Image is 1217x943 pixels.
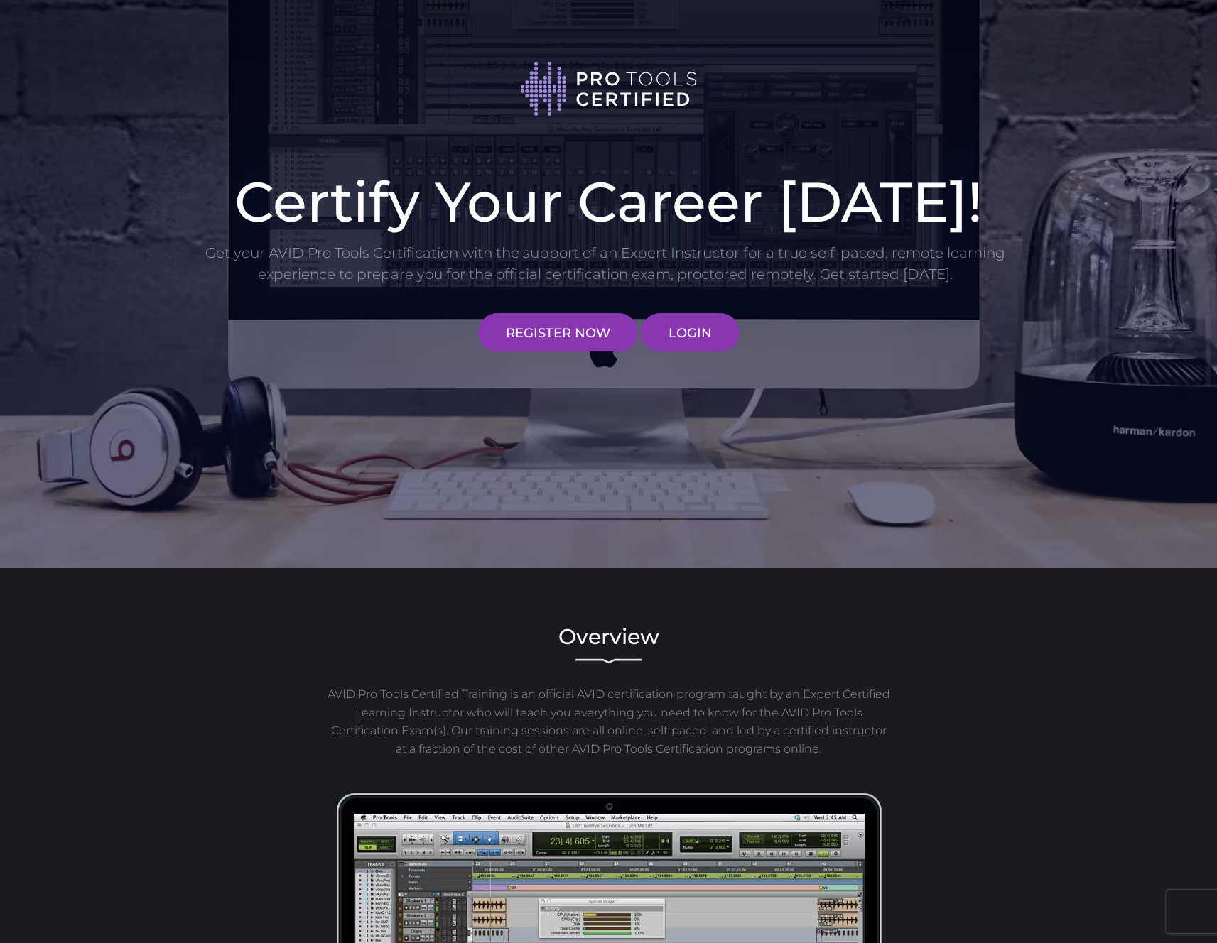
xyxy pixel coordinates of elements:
img: Pro Tools Certified logo [520,60,698,118]
p: Get your AVID Pro Tools Certification with the support of an Expert Instructor for a true self-pa... [204,242,1007,285]
h2: Overview [204,626,1014,648]
p: AVID Pro Tools Certified Training is an official AVID certification program taught by an Expert C... [325,685,892,758]
img: decorative line [575,658,642,664]
a: REGISTER NOW [478,313,638,351]
a: LOGIN [641,313,740,351]
h1: Certify Your Career [DATE]! [204,174,1014,229]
